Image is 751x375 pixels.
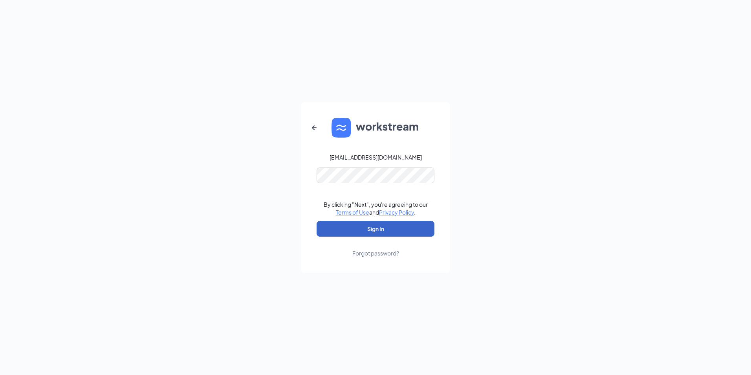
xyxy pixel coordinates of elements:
[310,123,319,132] svg: ArrowLeftNew
[317,221,434,237] button: Sign In
[379,209,414,216] a: Privacy Policy
[352,249,399,257] div: Forgot password?
[330,153,422,161] div: [EMAIL_ADDRESS][DOMAIN_NAME]
[324,200,428,216] div: By clicking "Next", you're agreeing to our and .
[336,209,369,216] a: Terms of Use
[332,118,419,138] img: WS logo and Workstream text
[352,237,399,257] a: Forgot password?
[305,118,324,137] button: ArrowLeftNew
